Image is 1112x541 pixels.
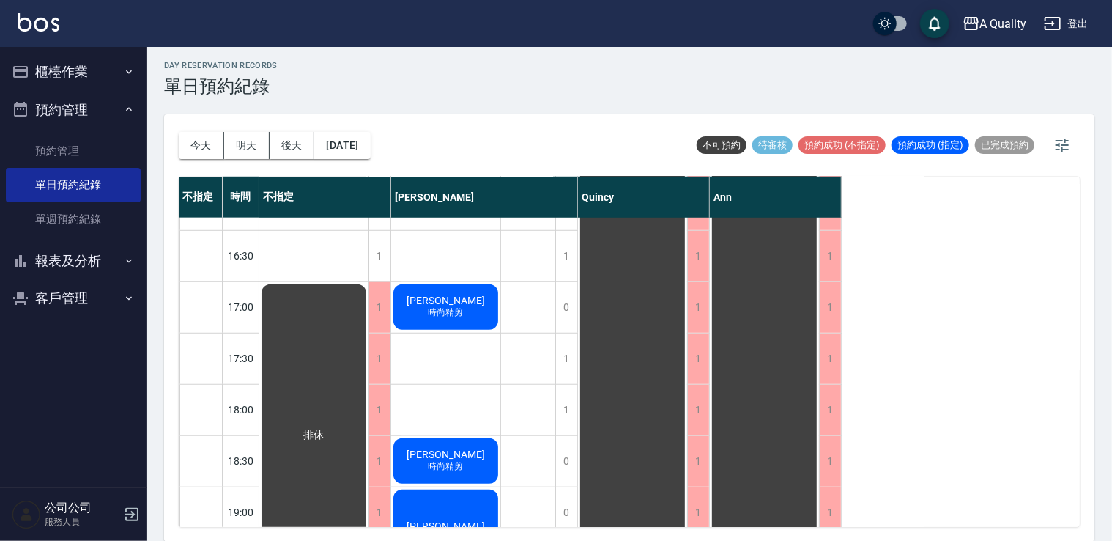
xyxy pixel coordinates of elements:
div: 0 [555,436,577,487]
h5: 公司公司 [45,501,119,515]
span: [PERSON_NAME] [404,520,488,532]
div: 1 [687,231,709,281]
button: 預約管理 [6,91,141,129]
div: 0 [555,487,577,538]
div: 1 [687,436,709,487]
div: 1 [555,385,577,435]
button: A Quality [957,9,1033,39]
span: 排休 [301,429,327,442]
span: 時尚精剪 [426,306,467,319]
button: 客戶管理 [6,279,141,317]
div: A Quality [980,15,1027,33]
div: Ann [710,177,842,218]
div: 1 [819,231,841,281]
img: Logo [18,13,59,32]
button: save [920,9,949,38]
div: 1 [687,385,709,435]
span: 時尚精剪 [426,460,467,473]
div: 0 [555,282,577,333]
div: 1 [819,487,841,538]
span: [PERSON_NAME] [404,295,488,306]
div: 1 [687,487,709,538]
button: 明天 [224,132,270,159]
button: [DATE] [314,132,370,159]
div: 1 [368,487,390,538]
div: 不指定 [259,177,391,218]
a: 預約管理 [6,134,141,168]
span: 預約成功 (指定) [892,139,969,152]
div: 1 [368,385,390,435]
h3: 單日預約紀錄 [164,76,278,97]
div: 1 [368,282,390,333]
div: 1 [687,334,709,384]
button: 今天 [179,132,224,159]
div: 時間 [223,177,259,218]
div: 1 [819,334,841,384]
div: 1 [555,334,577,384]
div: 1 [368,231,390,281]
a: 單日預約紀錄 [6,168,141,202]
div: 16:30 [223,230,259,281]
p: 服務人員 [45,515,119,529]
button: 後天 [270,132,315,159]
span: 待審核 [752,139,793,152]
div: 19:00 [223,487,259,538]
div: 1 [368,436,390,487]
h2: day Reservation records [164,61,278,70]
button: 報表及分析 [6,242,141,280]
span: [PERSON_NAME] [404,449,488,460]
div: 18:00 [223,384,259,435]
div: 1 [819,436,841,487]
div: 1 [368,334,390,384]
div: 1 [555,231,577,281]
button: 登出 [1038,10,1094,37]
button: 櫃檯作業 [6,53,141,91]
a: 單週預約紀錄 [6,202,141,236]
span: 已完成預約 [975,139,1034,152]
div: 17:30 [223,333,259,384]
span: 預約成功 (不指定) [798,139,886,152]
span: 不可預約 [697,139,746,152]
div: [PERSON_NAME] [391,177,578,218]
div: 17:00 [223,281,259,333]
div: 1 [687,282,709,333]
div: 1 [819,385,841,435]
div: 1 [819,282,841,333]
div: Quincy [578,177,710,218]
img: Person [12,500,41,529]
div: 18:30 [223,435,259,487]
div: 不指定 [179,177,223,218]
